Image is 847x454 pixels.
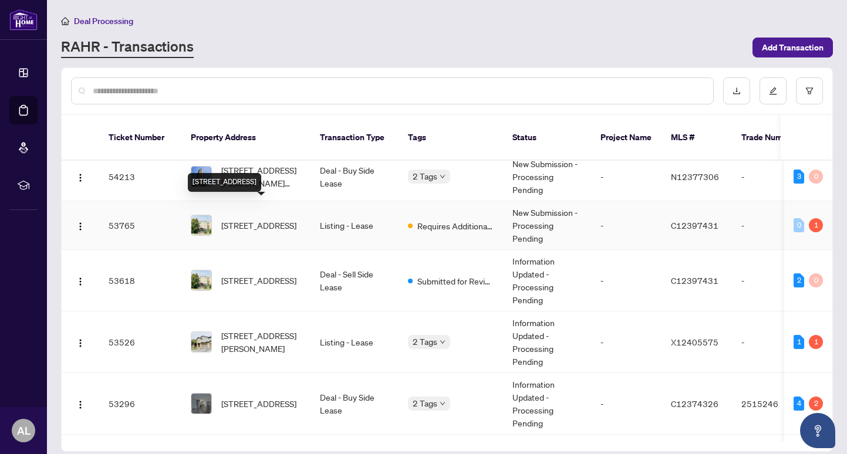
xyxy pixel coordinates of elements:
[800,413,835,448] button: Open asap
[503,153,591,201] td: New Submission - Processing Pending
[794,218,804,232] div: 0
[311,115,399,161] th: Transaction Type
[191,270,211,290] img: thumbnail-img
[440,401,446,406] span: down
[71,394,90,413] button: Logo
[671,275,718,286] span: C12397431
[221,274,296,287] span: [STREET_ADDRESS]
[399,115,503,161] th: Tags
[733,87,741,95] span: download
[591,115,662,161] th: Project Name
[752,38,833,57] button: Add Transaction
[732,373,814,435] td: 2515246
[311,201,399,250] td: Listing - Lease
[591,153,662,201] td: -
[662,115,732,161] th: MLS #
[809,218,823,232] div: 1
[503,250,591,311] td: Information Updated - Processing Pending
[191,215,211,235] img: thumbnail-img
[188,173,261,192] div: [STREET_ADDRESS]
[591,373,662,435] td: -
[311,250,399,311] td: Deal - Sell Side Lease
[76,173,85,182] img: Logo
[71,216,90,235] button: Logo
[311,153,399,201] td: Deal - Buy Side Lease
[61,17,69,25] span: home
[732,311,814,373] td: -
[74,16,133,26] span: Deal Processing
[503,373,591,435] td: Information Updated - Processing Pending
[221,397,296,410] span: [STREET_ADDRESS]
[9,9,38,31] img: logo
[191,332,211,352] img: thumbnail-img
[591,201,662,250] td: -
[723,77,750,104] button: download
[760,77,787,104] button: edit
[71,271,90,290] button: Logo
[796,77,823,104] button: filter
[99,115,181,161] th: Ticket Number
[671,171,719,182] span: N12377306
[191,394,211,414] img: thumbnail-img
[61,37,194,58] a: RAHR - Transactions
[76,222,85,231] img: Logo
[671,337,718,347] span: X12405575
[671,220,718,231] span: C12397431
[413,170,437,183] span: 2 Tags
[591,311,662,373] td: -
[732,153,814,201] td: -
[181,115,311,161] th: Property Address
[794,273,804,287] div: 2
[71,333,90,351] button: Logo
[221,329,301,355] span: [STREET_ADDRESS][PERSON_NAME]
[503,115,591,161] th: Status
[591,250,662,311] td: -
[99,373,181,435] td: 53296
[99,311,181,373] td: 53526
[809,335,823,349] div: 1
[671,398,718,409] span: C12374326
[99,153,181,201] td: 54213
[417,219,494,232] span: Requires Additional Docs
[99,201,181,250] td: 53765
[413,335,437,348] span: 2 Tags
[794,397,804,411] div: 4
[413,397,437,410] span: 2 Tags
[311,373,399,435] td: Deal - Buy Side Lease
[805,87,814,95] span: filter
[809,273,823,287] div: 0
[440,339,446,345] span: down
[417,275,494,287] span: Submitted for Review
[71,167,90,186] button: Logo
[440,174,446,179] span: down
[221,164,301,189] span: [STREET_ADDRESS][PERSON_NAME][PERSON_NAME]
[809,397,823,411] div: 2
[794,335,804,349] div: 1
[17,422,31,439] span: AL
[732,250,814,311] td: -
[311,311,399,373] td: Listing - Lease
[503,311,591,373] td: Information Updated - Processing Pending
[794,170,804,184] div: 3
[503,201,591,250] td: New Submission - Processing Pending
[809,170,823,184] div: 0
[191,167,211,187] img: thumbnail-img
[76,338,85,348] img: Logo
[762,38,824,57] span: Add Transaction
[76,400,85,409] img: Logo
[769,87,777,95] span: edit
[221,219,296,232] span: [STREET_ADDRESS]
[76,277,85,286] img: Logo
[99,250,181,311] td: 53618
[732,201,814,250] td: -
[732,115,814,161] th: Trade Number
